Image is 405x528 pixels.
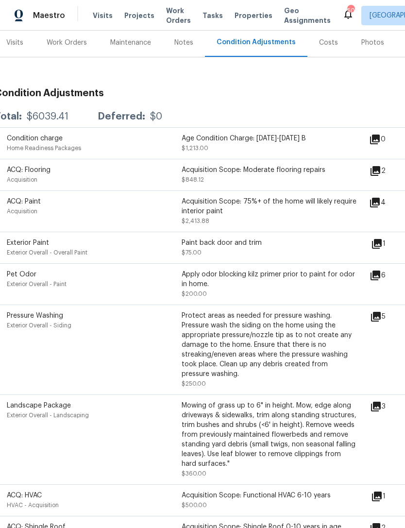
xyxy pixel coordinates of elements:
[182,291,207,297] span: $200.00
[150,112,162,121] div: $0
[182,177,204,183] span: $848.12
[347,6,354,16] div: 50
[235,11,272,20] span: Properties
[7,177,37,183] span: Acquisition
[124,11,154,20] span: Projects
[110,38,151,48] div: Maintenance
[319,38,338,48] div: Costs
[7,312,63,319] span: Pressure Washing
[182,270,356,289] div: Apply odor blocking kilz primer prior to paint for odor in home.
[182,145,208,151] span: $1,213.00
[6,38,23,48] div: Visits
[182,197,356,216] div: Acquisition Scope: 75%+ of the home will likely require interior paint
[7,239,49,246] span: Exterior Paint
[7,402,71,409] span: Landscape Package
[217,37,296,47] div: Condition Adjustments
[27,112,68,121] div: $6039.41
[182,502,207,508] span: $500.00
[33,11,65,20] span: Maestro
[7,271,36,278] span: Pet Odor
[7,281,67,287] span: Exterior Overall - Paint
[182,381,206,387] span: $250.00
[182,471,206,477] span: $360.00
[182,311,356,379] div: Protect areas as needed for pressure washing. Pressure wash the siding on the home using the appr...
[7,250,87,255] span: Exterior Overall - Overall Paint
[361,38,384,48] div: Photos
[174,38,193,48] div: Notes
[166,6,191,25] span: Work Orders
[182,238,356,248] div: Paint back door and trim
[7,198,41,205] span: ACQ: Paint
[7,208,37,214] span: Acquisition
[182,134,356,143] div: Age Condition Charge: [DATE]-[DATE] B
[7,323,71,328] span: Exterior Overall - Siding
[182,218,209,224] span: $2,413.88
[93,11,113,20] span: Visits
[284,6,331,25] span: Geo Assignments
[7,135,63,142] span: Condition charge
[7,145,81,151] span: Home Readiness Packages
[7,492,42,499] span: ACQ: HVAC
[182,401,356,469] div: Mowing of grass up to 6" in height. Mow, edge along driveways & sidewalks, trim along standing st...
[98,112,145,121] div: Deferred:
[7,412,89,418] span: Exterior Overall - Landscaping
[182,250,202,255] span: $75.00
[7,167,51,173] span: ACQ: Flooring
[182,165,356,175] div: Acquisition Scope: Moderate flooring repairs
[182,491,356,500] div: Acquisition Scope: Functional HVAC 6-10 years
[7,502,59,508] span: HVAC - Acquisition
[202,12,223,19] span: Tasks
[47,38,87,48] div: Work Orders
